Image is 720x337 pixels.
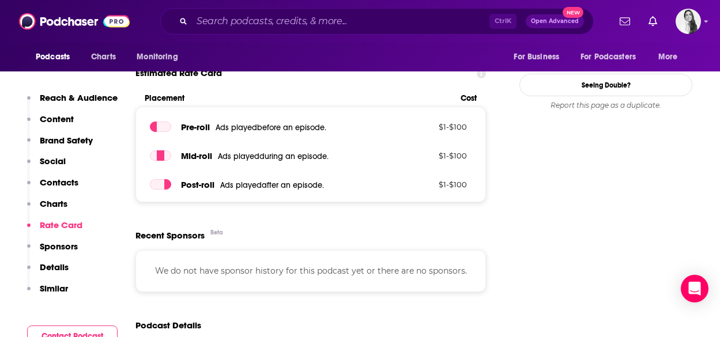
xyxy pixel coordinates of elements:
button: Show profile menu [676,9,701,34]
p: Charts [40,198,67,209]
button: Details [27,262,69,283]
div: Report this page as a duplicate. [519,101,692,110]
span: Post -roll [181,179,214,190]
span: Estimated Rate Card [135,62,222,84]
img: Podchaser - Follow, Share and Rate Podcasts [19,10,130,32]
button: Similar [27,283,68,304]
span: Charts [91,49,116,65]
p: Brand Safety [40,135,93,146]
div: Open Intercom Messenger [681,275,708,302]
button: Social [27,156,66,177]
a: Show notifications dropdown [615,12,635,31]
p: Reach & Audience [40,92,118,103]
span: Ads played before an episode . [216,123,326,132]
p: $ 1 - $ 100 [392,180,467,189]
button: open menu [573,46,653,68]
span: Podcasts [36,49,70,65]
span: Ads played after an episode . [220,180,324,190]
p: Rate Card [40,219,82,230]
span: Mid -roll [181,150,212,161]
span: Open Advanced [531,18,579,24]
span: Recent Sponsors [135,230,205,241]
button: Charts [27,198,67,219]
button: Brand Safety [27,135,93,156]
a: Show notifications dropdown [644,12,662,31]
span: Placement [145,93,451,103]
button: open menu [506,46,574,68]
p: Content [40,113,74,124]
button: Sponsors [27,241,78,262]
button: Rate Card [27,219,82,241]
button: Reach & Audience [27,92,118,113]
button: Open AdvancedNew [526,14,584,28]
button: open menu [28,46,85,68]
span: Ctrl K [489,14,517,29]
input: Search podcasts, credits, & more... [192,12,489,31]
p: Social [40,156,66,166]
button: Contacts [27,177,78,198]
img: User Profile [676,9,701,34]
p: $ 1 - $ 100 [392,151,467,160]
p: Sponsors [40,241,78,252]
p: $ 1 - $ 100 [392,122,467,131]
span: Monitoring [137,49,178,65]
span: Logged in as justina19148 [676,9,701,34]
span: Cost [461,93,477,103]
div: Search podcasts, credits, & more... [160,8,594,35]
div: Beta [210,229,223,236]
a: Charts [84,46,123,68]
a: Seeing Double? [519,74,692,96]
p: Details [40,262,69,272]
p: We do not have sponsor history for this podcast yet or there are no sponsors. [150,264,472,277]
h2: Podcast Details [135,320,201,331]
button: open menu [650,46,692,68]
span: For Podcasters [580,49,636,65]
span: Pre -roll [181,122,210,132]
span: Ads played during an episode . [218,152,329,161]
span: For Business [514,49,559,65]
span: New [563,7,583,18]
button: open menu [129,46,193,68]
p: Similar [40,283,68,294]
button: Content [27,113,74,135]
p: Contacts [40,177,78,188]
span: More [658,49,678,65]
